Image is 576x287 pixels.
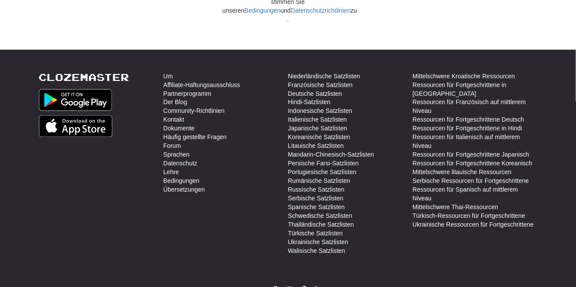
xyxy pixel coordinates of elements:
[288,160,359,167] font: Persische Farsi-Satzlisten
[164,150,190,159] a: Sprachen
[164,115,184,124] a: Kontakt
[288,229,343,238] a: Türkische Satzlisten
[288,99,331,106] font: Hindi-Satzlisten
[288,248,346,255] font: Walisische Satzlisten
[288,89,342,98] a: Deutsche Satzlisten
[288,195,344,202] font: Serbische Satzlisten
[288,177,350,185] a: Rumänische Satzlisten
[288,80,353,89] a: Französische Satzlisten
[164,124,195,133] a: Dokumente
[413,73,515,80] font: Mittelschwere Kroatische Ressourcen
[413,213,526,220] font: Türkisch-Ressourcen für Fortgeschrittene
[288,221,354,228] font: Thailändische Satzlisten
[291,7,351,14] a: Datenschutzrichtlinien
[164,116,184,123] font: Kontakt
[164,73,173,80] font: Um
[413,178,529,185] font: Serbische Ressourcen für Fortgeschrittene
[164,159,198,168] a: Datenschutz
[288,178,350,185] font: Rumänische Satzlisten
[164,177,200,185] a: Bedingungen
[288,212,353,220] a: Schwedische Satzlisten
[413,151,530,158] font: Ressourcen für Fortgeschrittene Japanisch
[164,72,173,80] a: Um
[164,133,227,142] a: Häufig gestellte Fragen
[164,169,179,176] font: Lehre
[288,204,345,211] font: Spanische Satzlisten
[288,186,345,193] font: Russische Satzlisten
[164,125,195,132] font: Dokumente
[288,238,349,247] a: Ukrainische Satzlisten
[164,99,187,106] font: Der Blog
[288,213,353,220] font: Schwedische Satzlisten
[164,107,225,115] a: Community-Richtlinien
[413,99,526,115] font: Ressourcen für Französisch auf mittlerem Niveau
[413,124,523,133] a: Ressourcen für Fortgeschrittene in Hindi
[413,125,523,132] font: Ressourcen für Fortgeschrittene in Hindi
[413,98,538,115] a: Ressourcen für Französisch auf mittlerem Niveau
[164,168,179,177] a: Lehre
[288,116,347,123] font: Italienische Satzlisten
[281,7,291,14] font: und
[288,143,344,150] font: Litauische Satzlisten
[164,178,200,185] font: Bedingungen
[164,108,225,115] font: Community-Richtlinien
[288,150,374,159] a: Mandarin-Chinesisch-Satzlisten
[288,151,374,158] font: Mandarin-Chinesisch-Satzlisten
[164,142,181,150] a: Forum
[413,80,538,98] a: Ressourcen für Fortgeschrittene in [GEOGRAPHIC_DATA]
[288,73,360,80] font: Niederländische Satzlisten
[39,115,113,137] img: Holen Sie es sich im App Store
[413,220,534,229] a: Ukrainische Ressourcen für Fortgeschrittene
[288,72,360,80] a: Niederländische Satzlisten
[288,98,331,107] a: Hindi-Satzlisten
[413,185,538,203] a: Ressourcen für Spanisch auf mittlerem Niveau
[413,186,518,202] font: Ressourcen für Spanisch auf mittlerem Niveau
[413,203,499,212] a: Mittelschwere Thai-Ressourcen
[164,81,241,88] font: Affiliate-Haftungsausschluss
[413,168,512,177] a: Mittelschwere litauische Ressourcen
[288,247,346,255] a: Walisische Satzlisten
[288,133,350,142] a: Koreanische Satzlisten
[413,204,499,211] font: Mittelschwere Thai-Ressourcen
[413,160,533,167] font: Ressourcen für Fortgeschrittene Koreanisch
[164,186,205,193] font: Übersetzungen
[413,134,520,150] font: Ressourcen für Italienisch auf mittlerem Niveau
[413,81,507,97] font: Ressourcen für Fortgeschrittene in [GEOGRAPHIC_DATA]
[164,98,187,107] a: Der Blog
[288,230,343,237] font: Türkische Satzlisten
[288,169,356,176] font: Portugiesische Satzlisten
[164,134,227,141] font: Häufig gestellte Fragen
[39,89,112,111] img: Holen Sie es sich auf Google Play
[288,168,356,177] a: Portugiesische Satzlisten
[413,150,530,159] a: Ressourcen für Fortgeschrittene Japanisch
[413,212,526,220] a: Türkisch-Ressourcen für Fortgeschrittene
[164,143,181,150] font: Forum
[39,71,129,83] font: Clozemaster
[288,220,354,229] a: Thailändische Satzlisten
[288,90,342,97] font: Deutsche Satzlisten
[164,151,190,158] font: Sprachen
[164,80,241,89] a: Affiliate-Haftungsausschluss
[288,142,344,150] a: Litauische Satzlisten
[288,125,347,132] font: Japanische Satzlisten
[413,159,533,168] a: Ressourcen für Fortgeschrittene Koreanisch
[413,72,515,80] a: Mittelschwere Kroatische Ressourcen
[413,115,524,124] a: Ressourcen für Fortgeschrittene Deutsch
[413,169,512,176] font: Mittelschwere litauische Ressourcen
[288,124,347,133] a: Japanische Satzlisten
[288,239,349,246] font: Ukrainische Satzlisten
[413,177,529,185] a: Serbische Ressourcen für Fortgeschrittene
[164,89,212,98] a: Partnerprogramm
[413,221,534,228] font: Ukrainische Ressourcen für Fortgeschrittene
[39,72,129,83] a: Clozemaster
[164,90,212,97] font: Partnerprogramm
[288,194,344,203] a: Serbische Satzlisten
[288,203,345,212] a: Spanische Satzlisten
[413,116,524,123] font: Ressourcen für Fortgeschrittene Deutsch
[288,107,353,115] a: Indonesische Satzlisten
[164,185,205,194] a: Übersetzungen
[288,185,345,194] a: Russische Satzlisten
[244,7,281,14] a: Bedingungen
